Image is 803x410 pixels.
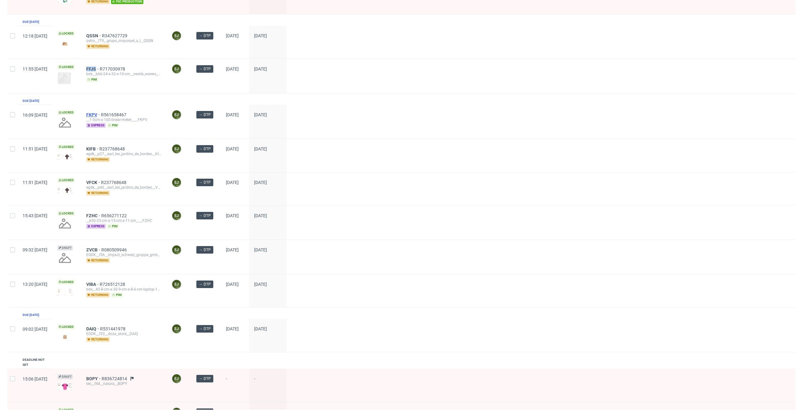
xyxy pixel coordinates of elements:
div: bds__42-8-cm-x-30-9-cm-x-8-6-cm-laptop-13-16__g8a_technology_srl__VIBA [86,287,162,292]
div: __1-5cm-x-100-linear-meter____FKPV [86,117,162,122]
span: → DTP [199,281,211,287]
div: Due [DATE] [23,19,39,24]
span: returning [86,44,110,49]
span: pim [107,123,119,128]
img: no_design.png [57,250,72,265]
a: VFCK [86,180,101,185]
figcaption: EJ [172,145,181,153]
img: version_two_editor_design [57,70,72,85]
span: [DATE] [254,33,267,38]
figcaption: EJ [172,324,181,333]
a: R726512128 [100,282,126,287]
span: Locked [57,280,75,285]
div: egdk__p27__earl_les_jardins_de_bordeo__KIFB [86,151,162,156]
a: FZHC [86,213,101,218]
span: 15:06 [DATE] [23,376,47,381]
span: → DTP [199,66,211,72]
span: Draft [57,245,73,250]
span: → DTP [199,213,211,218]
figcaption: EJ [172,178,181,187]
span: R717030978 [100,66,126,71]
span: Locked [57,65,75,70]
div: ostro__f79__grupo_mayorpel_s_l__QSSN [86,38,162,43]
a: R836724814 [102,376,128,381]
a: FFJS [86,66,100,71]
div: Due [DATE] [23,98,39,103]
img: version_two_editor_design.png [57,333,72,341]
a: DAIQ [86,326,100,331]
img: version_two_editor_design.png [57,154,72,160]
img: version_two_editor_design.png [57,288,72,296]
span: Locked [57,145,75,150]
span: [DATE] [226,33,239,38]
figcaption: EJ [172,280,181,289]
span: → DTP [199,146,211,152]
span: 13:20 [DATE] [23,282,47,287]
span: [DATE] [254,326,267,331]
figcaption: EJ [172,31,181,40]
div: __k50-25-cm-x-15-cm-x-11-cm____FZHC [86,218,162,223]
span: [DATE] [226,66,239,71]
span: pim [111,292,123,297]
a: ZVCB [86,247,101,252]
span: [DATE] [254,146,267,151]
a: VIBA [86,282,100,287]
span: Locked [57,324,75,329]
img: version_two_editor_design [57,39,72,48]
span: 11:55 [DATE] [23,66,47,71]
figcaption: EJ [172,65,181,73]
span: [DATE] [226,247,239,252]
a: R531441978 [100,326,127,331]
span: returning [86,258,110,263]
span: 09:02 [DATE] [23,327,47,332]
span: [DATE] [226,282,239,287]
span: → DTP [199,247,211,253]
span: [DATE] [254,112,267,117]
span: [DATE] [226,180,239,185]
span: [DATE] [254,66,267,71]
span: → DTP [199,326,211,332]
figcaption: EJ [172,245,181,254]
span: Locked [57,211,75,216]
span: [DATE] [226,112,239,117]
span: 11:51 [DATE] [23,146,47,151]
span: Locked [57,178,75,183]
span: [DATE] [226,213,239,218]
span: Draft [57,374,73,379]
span: → DTP [199,180,211,185]
span: [DATE] [226,146,239,151]
a: BOPY [86,376,102,381]
img: version_two_editor_design.png [57,187,72,193]
span: [DATE] [226,326,239,331]
a: R656271122 [101,213,128,218]
span: Locked [57,110,75,115]
span: [DATE] [254,247,267,252]
a: R237768648 [99,146,126,151]
a: R080509946 [101,247,128,252]
span: [DATE] [254,213,267,218]
span: returning [86,157,110,162]
span: R237768648 [101,180,128,185]
div: Due [DATE] [23,313,39,318]
span: - [254,376,282,394]
span: → DTP [199,33,211,39]
span: 11:51 [DATE] [23,180,47,185]
span: returning [86,292,110,297]
div: Deadline not set [23,357,47,367]
figcaption: EJ [172,211,181,220]
span: 15:43 [DATE] [23,213,47,218]
span: 12:18 [DATE] [23,34,47,39]
a: R347627729 [102,33,129,38]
